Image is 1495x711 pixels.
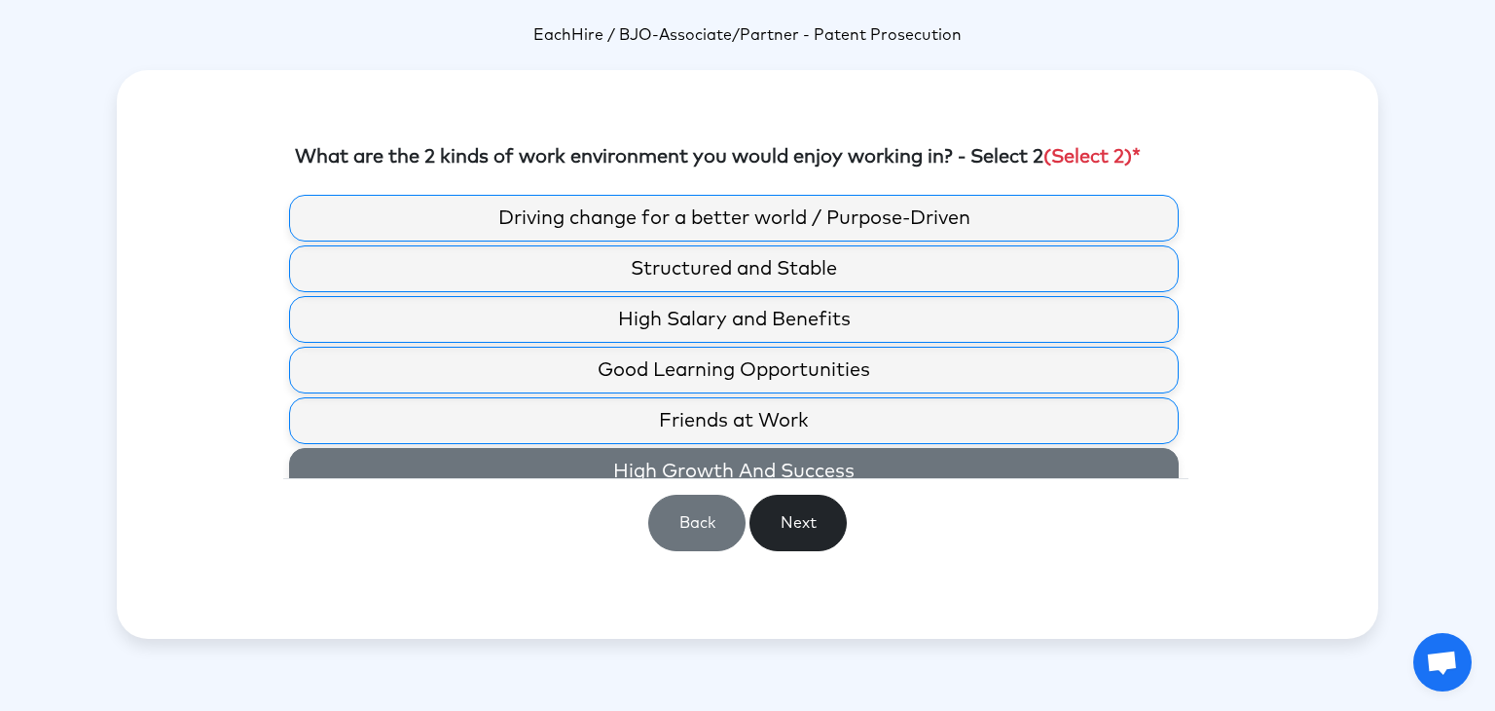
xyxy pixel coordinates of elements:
[289,245,1179,292] label: Structured and Stable
[289,397,1179,444] label: Friends at Work
[295,142,1141,171] label: What are the 2 kinds of work environment you would enjoy working in? - Select 2
[289,296,1179,343] label: High Salary and Benefits
[1043,147,1132,167] span: (Select 2)
[289,195,1179,242] label: Driving change for a better world / Purpose-Driven
[659,27,962,43] span: Associate/Partner - Patent Prosecution
[749,495,847,551] button: Next
[289,448,1179,495] label: High Growth And Success
[648,495,746,551] button: Back
[1413,633,1472,692] a: Open chat
[533,27,652,43] span: EachHire / BJO
[117,23,1378,47] p: -
[289,347,1179,393] label: Good Learning Opportunities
